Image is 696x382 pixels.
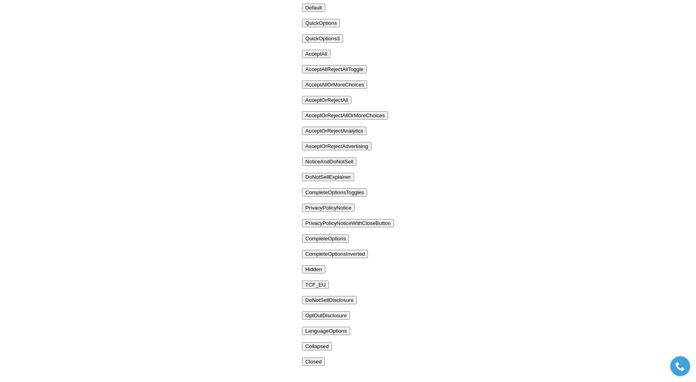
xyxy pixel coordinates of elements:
button: PrivacyPolicyNoticeWithCloseButton [302,219,394,227]
button: LanguageOptions [302,327,350,335]
button: AcceptAllOrMoreChoices [302,81,367,89]
button: DoNotSellDisclosure [302,296,356,304]
button: Default [302,4,325,12]
button: Closed [302,358,325,366]
button: DoNotSellExplainer [302,173,354,181]
button: OptOutDisclosure [302,311,350,320]
button: AcceptOrRejectAnalytics [302,127,366,135]
button: TCF_EU [302,281,329,289]
button: Collapsed [302,342,332,350]
button: AcceptOrRejectAll [302,96,351,104]
button: PrivacyPolicyNotice [302,204,355,212]
button: Hidden [302,265,325,273]
button: AcceptAll [302,50,330,58]
button: NoticeAndDoNotSell [302,157,356,166]
button: CompleteOptionsToggles [302,188,367,197]
button: QuickOptions3 [302,34,343,43]
button: CompleteOptionsInverted [302,250,368,258]
button: AcceptOrRejectAllOrMoreChoices [302,111,388,120]
button: CompleteOptions [302,234,349,243]
button: QuickOptions [302,19,340,27]
button: AcceptAllRejectAllToggle [302,65,366,73]
button: AcceptOrRejectAdvertising [302,142,371,150]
